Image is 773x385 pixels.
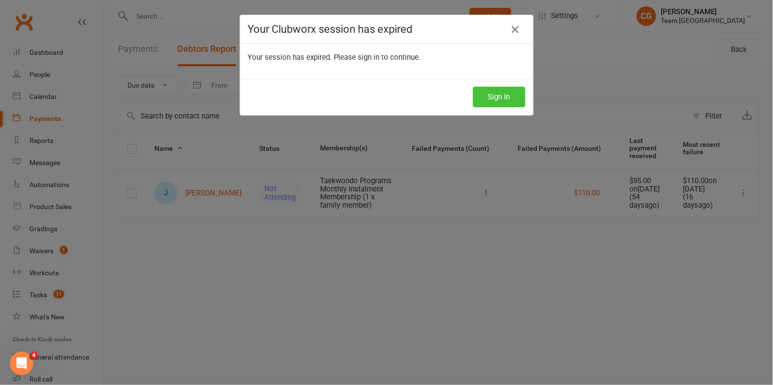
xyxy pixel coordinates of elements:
[473,87,525,107] button: Sign In
[508,22,524,37] a: Close
[248,23,525,35] h4: Your Clubworx session has expired
[248,53,421,62] span: Your session has expired. Please sign in to continue.
[10,352,33,375] iframe: Intercom live chat
[30,352,38,360] span: 4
